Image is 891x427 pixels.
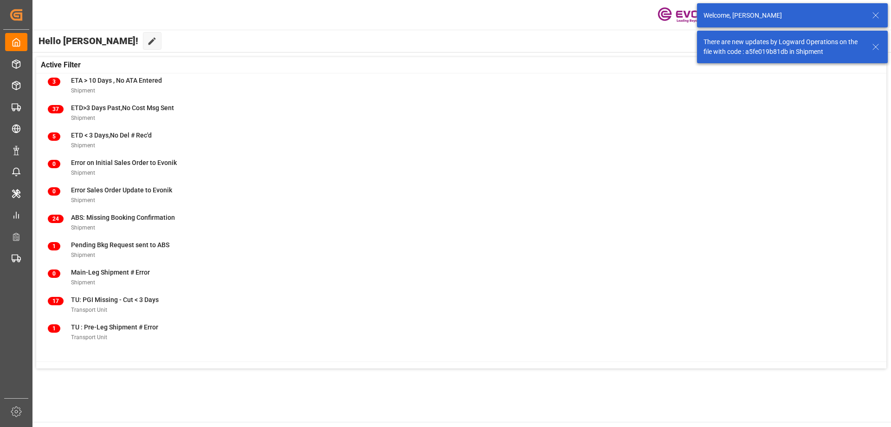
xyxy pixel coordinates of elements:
span: Hello [PERSON_NAME]! [39,32,138,50]
span: ETD>3 Days Past,No Cost Msg Sent [71,104,174,112]
span: Shipment [71,197,95,204]
span: Transport Unit [71,334,107,341]
span: Shipment [71,252,95,258]
span: 3 [48,78,60,86]
span: Error Sales Order Update to Evonik [71,186,172,194]
a: 24ABS: Missing Booking ConfirmationShipment [48,213,875,232]
span: 0 [48,160,60,168]
span: Main-Leg Shipment # Error [71,269,150,276]
span: Shipment [71,170,95,176]
span: ETD < 3 Days,No Del # Rec'd [71,131,152,139]
a: 1Pending Bkg Request sent to ABSShipment [48,240,875,260]
a: 3ETA > 10 Days , No ATA EnteredShipment [48,76,875,95]
span: ETA > 10 Days , No ATA Entered [71,77,162,84]
span: 1 [48,324,60,333]
div: Welcome, [PERSON_NAME] [704,11,863,20]
a: 0Main-Leg Shipment # ErrorShipment [48,268,875,287]
span: Shipment [71,87,95,94]
span: 24 [48,215,64,223]
span: 0 [48,269,60,278]
span: Active Filter [41,59,81,71]
span: Transport Unit [71,307,107,313]
a: 0Error Sales Order Update to EvonikShipment [48,185,875,205]
a: 0Error on Initial Sales Order to EvonikShipment [48,158,875,177]
a: 5ETD < 3 Days,No Del # Rec'dShipment [48,131,875,150]
a: 1TU : Pre-Leg Shipment # ErrorTransport Unit [48,322,875,342]
span: Shipment [71,279,95,286]
a: 37ETD>3 Days Past,No Cost Msg SentShipment [48,103,875,123]
div: There are new updates by Logward Operations on the file with code : a5fe019b81db in Shipment [704,37,863,57]
span: 5 [48,132,60,141]
span: TU: PGI Missing - Cut < 3 Days [71,296,159,303]
span: Pending Bkg Request sent to ABS [71,241,169,249]
a: 17TU: PGI Missing - Cut < 3 DaysTransport Unit [48,295,875,315]
span: 1 [48,242,60,250]
span: 17 [48,297,64,305]
span: 0 [48,187,60,196]
img: Evonik-brand-mark-Deep-Purple-RGB.jpeg_1700498283.jpeg [658,7,718,23]
span: Error on Initial Sales Order to Evonik [71,159,177,166]
span: TU : Pre-Leg Shipment # Error [71,323,158,331]
span: ABS: Missing Booking Confirmation [71,214,175,221]
span: Shipment [71,224,95,231]
span: Shipment [71,142,95,149]
span: Shipment [71,115,95,121]
span: 37 [48,105,64,113]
